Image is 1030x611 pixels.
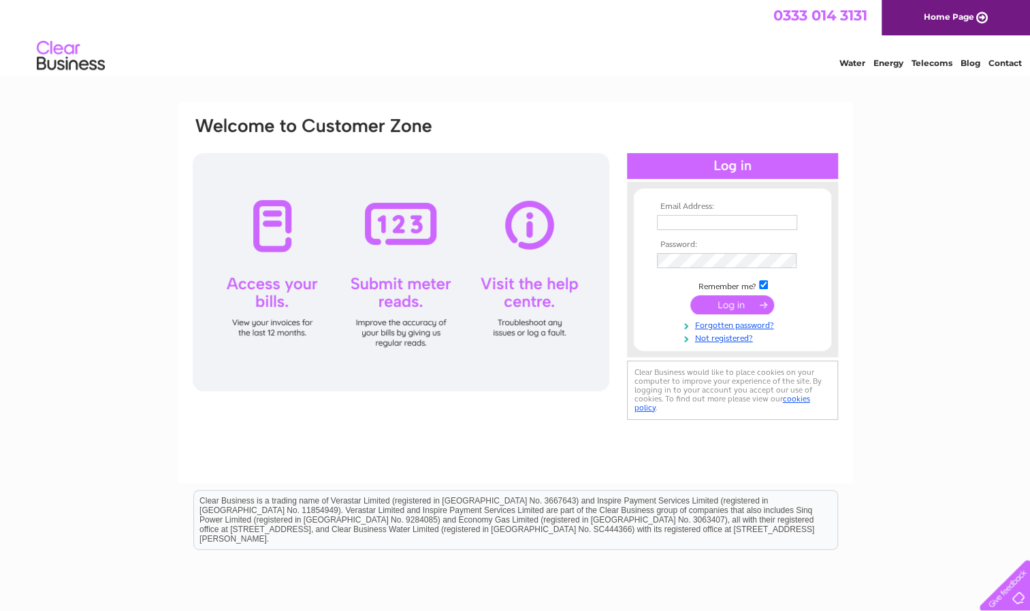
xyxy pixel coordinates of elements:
a: 0333 014 3131 [773,7,867,24]
a: Blog [961,58,980,68]
a: Energy [873,58,903,68]
a: Water [839,58,865,68]
td: Remember me? [654,278,811,292]
a: Contact [988,58,1022,68]
th: Password: [654,240,811,250]
input: Submit [690,295,774,314]
a: Forgotten password? [657,318,811,331]
th: Email Address: [654,202,811,212]
a: Not registered? [657,331,811,344]
img: logo.png [36,35,106,77]
a: Telecoms [912,58,952,68]
div: Clear Business would like to place cookies on your computer to improve your experience of the sit... [627,361,838,420]
a: cookies policy [634,394,810,412]
div: Clear Business is a trading name of Verastar Limited (registered in [GEOGRAPHIC_DATA] No. 3667643... [194,7,837,66]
